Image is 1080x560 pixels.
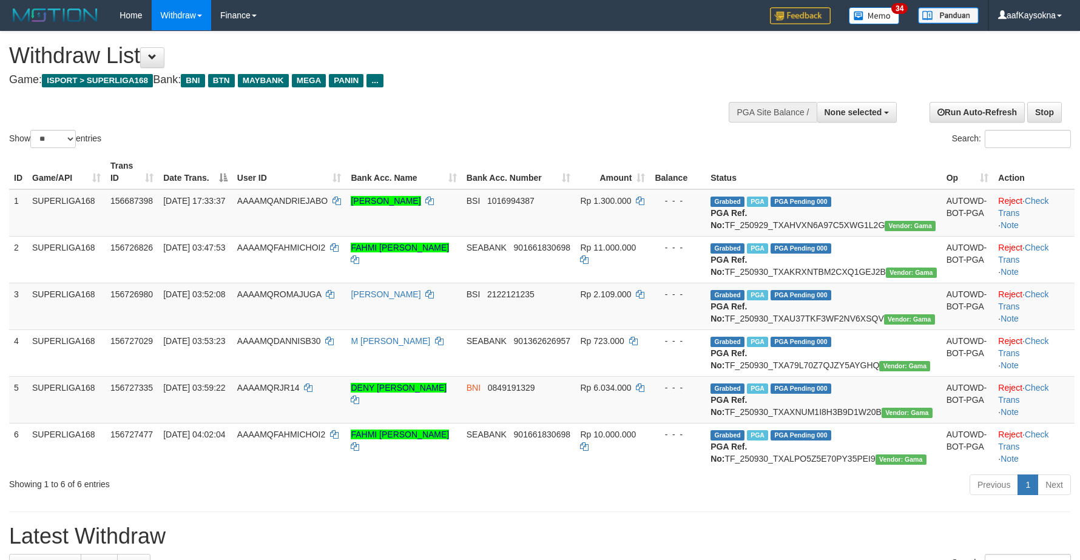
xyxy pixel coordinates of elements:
[467,383,481,393] span: BNI
[351,336,430,346] a: M [PERSON_NAME]
[771,383,831,394] span: PGA Pending
[1001,267,1019,277] a: Note
[351,430,449,439] a: FAHMI [PERSON_NAME]
[655,195,701,207] div: - - -
[771,243,831,254] span: PGA Pending
[942,376,994,423] td: AUTOWD-BOT-PGA
[884,314,935,325] span: Vendor URL: https://trx31.1velocity.biz
[9,423,27,470] td: 6
[110,289,153,299] span: 156726980
[237,243,325,252] span: AAAAMQFAHMICHOI2
[985,130,1071,148] input: Search:
[1001,220,1019,230] a: Note
[181,74,204,87] span: BNI
[993,189,1075,237] td: · ·
[158,155,232,189] th: Date Trans.: activate to sort column descending
[9,155,27,189] th: ID
[30,130,76,148] select: Showentries
[876,454,926,465] span: Vendor URL: https://trx31.1velocity.biz
[993,236,1075,283] td: · ·
[942,329,994,376] td: AUTOWD-BOT-PGA
[998,289,1022,299] a: Reject
[891,3,908,14] span: 34
[163,336,225,346] span: [DATE] 03:53:23
[514,336,570,346] span: Copy 901362626957 to clipboard
[1001,407,1019,417] a: Note
[580,336,624,346] span: Rp 723.000
[9,6,101,24] img: MOTION_logo.png
[993,376,1075,423] td: · ·
[163,243,225,252] span: [DATE] 03:47:53
[747,383,768,394] span: Marked by aafnonsreyleab
[942,189,994,237] td: AUTOWD-BOT-PGA
[580,430,636,439] span: Rp 10.000.000
[351,243,449,252] a: FAHMI [PERSON_NAME]
[9,189,27,237] td: 1
[770,7,831,24] img: Feedback.jpg
[110,430,153,439] span: 156727477
[487,196,535,206] span: Copy 1016994387 to clipboard
[237,336,321,346] span: AAAAMQDANNISB30
[998,243,1022,252] a: Reject
[747,430,768,440] span: Marked by aafandaneth
[998,430,1022,439] a: Reject
[238,74,289,87] span: MAYBANK
[998,336,1022,346] a: Reject
[163,383,225,393] span: [DATE] 03:59:22
[110,196,153,206] span: 156687398
[514,430,570,439] span: Copy 901661830698 to clipboard
[351,289,420,299] a: [PERSON_NAME]
[886,268,937,278] span: Vendor URL: https://trx31.1velocity.biz
[110,383,153,393] span: 156727335
[918,7,979,24] img: panduan.png
[27,189,106,237] td: SUPERLIGA168
[163,289,225,299] span: [DATE] 03:52:08
[42,74,153,87] span: ISPORT > SUPERLIGA168
[346,155,461,189] th: Bank Acc. Name: activate to sort column ascending
[710,442,747,464] b: PGA Ref. No:
[817,102,897,123] button: None selected
[467,336,507,346] span: SEABANK
[998,196,1048,218] a: Check Trans
[351,196,420,206] a: [PERSON_NAME]
[710,243,744,254] span: Grabbed
[993,283,1075,329] td: · ·
[329,74,363,87] span: PANIN
[747,290,768,300] span: Marked by aafromsomean
[9,74,708,86] h4: Game: Bank:
[110,336,153,346] span: 156727029
[1001,360,1019,370] a: Note
[467,243,507,252] span: SEABANK
[462,155,576,189] th: Bank Acc. Number: activate to sort column ascending
[993,423,1075,470] td: · ·
[998,289,1048,311] a: Check Trans
[580,289,631,299] span: Rp 2.109.000
[27,155,106,189] th: Game/API: activate to sort column ascending
[993,329,1075,376] td: · ·
[706,423,941,470] td: TF_250930_TXALPO5Z5E70PY35PEI9
[9,44,708,68] h1: Withdraw List
[1018,474,1038,495] a: 1
[747,197,768,207] span: Marked by aafsoycanthlai
[27,236,106,283] td: SUPERLIGA168
[998,430,1048,451] a: Check Trans
[710,208,747,230] b: PGA Ref. No:
[27,376,106,423] td: SUPERLIGA168
[998,196,1022,206] a: Reject
[467,430,507,439] span: SEABANK
[1038,474,1071,495] a: Next
[942,283,994,329] td: AUTOWD-BOT-PGA
[27,329,106,376] td: SUPERLIGA168
[998,383,1022,393] a: Reject
[237,289,321,299] span: AAAAMQROMAJUGA
[655,382,701,394] div: - - -
[879,361,930,371] span: Vendor URL: https://trx31.1velocity.biz
[208,74,235,87] span: BTN
[9,236,27,283] td: 2
[706,236,941,283] td: TF_250930_TXAKRXNTBM2CXQ1GEJ2B
[9,329,27,376] td: 4
[706,329,941,376] td: TF_250930_TXA79L70Z7QJZY5AYGHQ
[9,130,101,148] label: Show entries
[575,155,650,189] th: Amount: activate to sort column ascending
[710,395,747,417] b: PGA Ref. No:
